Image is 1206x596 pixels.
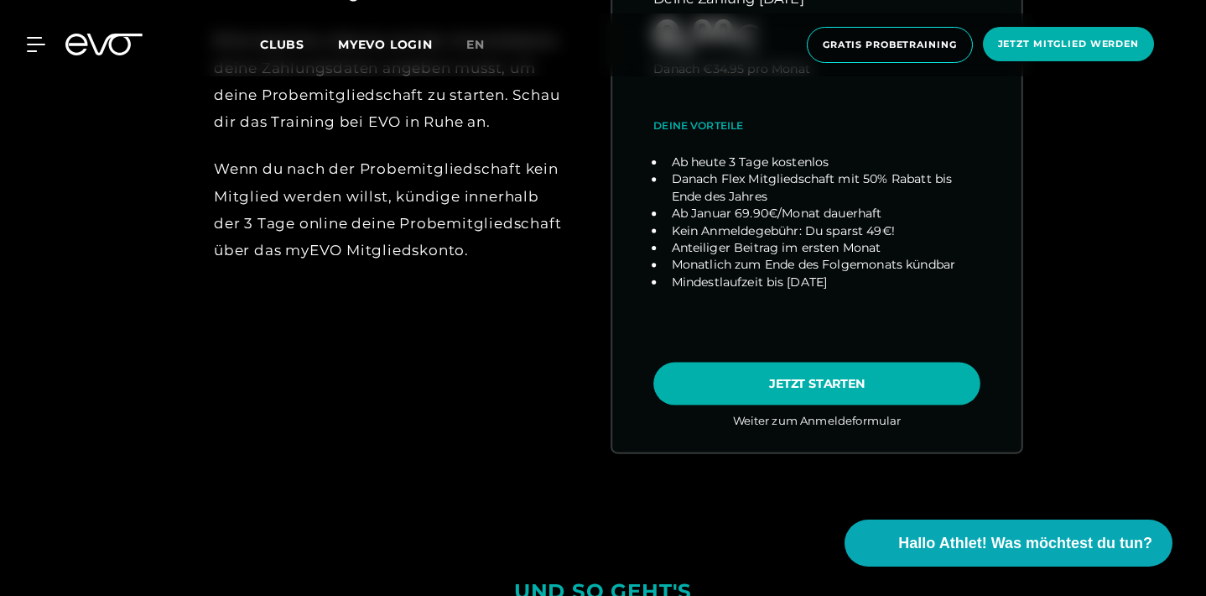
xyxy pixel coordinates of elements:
a: MYEVO LOGIN [338,37,433,52]
span: Gratis Probetraining [823,38,957,52]
a: en [466,35,505,55]
a: Jetzt Mitglied werden [978,27,1159,63]
button: Hallo Athlet! Was möchtest du tun? [845,520,1172,567]
span: en [466,37,485,52]
span: Hallo Athlet! Was möchtest du tun? [898,532,1152,555]
span: Jetzt Mitglied werden [998,37,1139,51]
a: Gratis Probetraining [802,27,978,63]
div: Wenn du nach der Probemitgliedschaft kein Mitglied werden willst, kündige innerhalb der 3 Tage on... [214,155,564,264]
a: Clubs [260,36,338,52]
span: Clubs [260,37,304,52]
